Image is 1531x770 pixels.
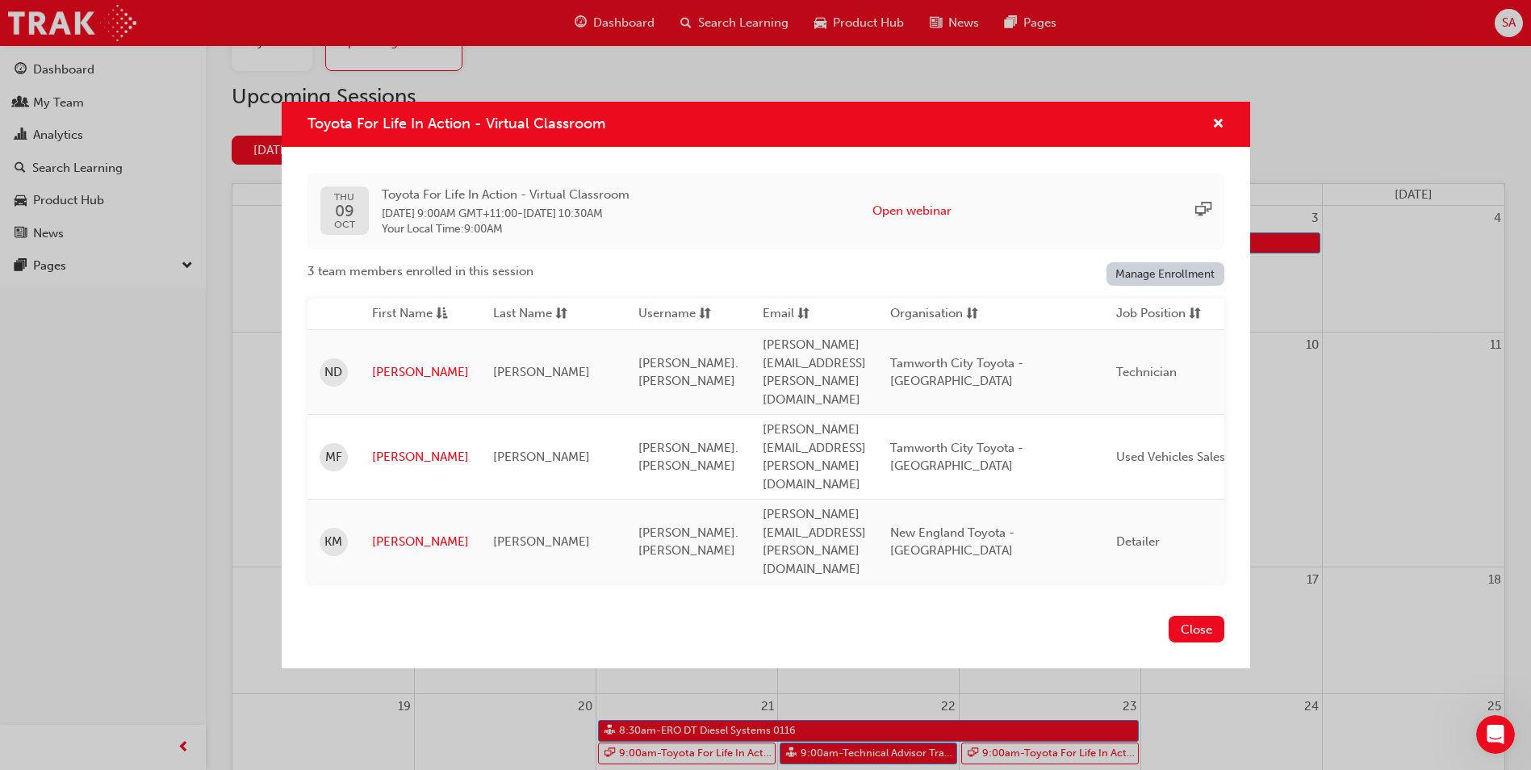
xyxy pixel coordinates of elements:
button: Open webinar [872,202,952,220]
span: [PERSON_NAME] [493,450,590,464]
span: Toyota For Life In Action - Virtual Classroom [307,115,605,132]
span: 09 Oct 2025 9:00AM GMT+11:00 [382,207,517,220]
button: Close [1169,616,1224,642]
a: [PERSON_NAME] [372,363,469,382]
span: Your Local Time : 9:00AM [382,222,630,236]
span: [PERSON_NAME][EMAIL_ADDRESS][PERSON_NAME][DOMAIN_NAME] [763,422,866,492]
span: 09 [334,203,355,220]
span: sessionType_ONLINE_URL-icon [1195,202,1211,220]
span: 3 team members enrolled in this session [307,262,533,281]
span: cross-icon [1212,118,1224,132]
iframe: Intercom live chat [1476,715,1515,754]
span: 09 Oct 2025 10:30AM [523,207,603,220]
span: THU [334,192,355,203]
span: Tamworth City Toyota - [GEOGRAPHIC_DATA] [890,356,1023,389]
button: Usernamesorting-icon [638,304,727,324]
span: First Name [372,304,433,324]
a: Manage Enrollment [1106,262,1224,286]
button: Job Positionsorting-icon [1116,304,1205,324]
span: Technician [1116,365,1177,379]
span: [PERSON_NAME].[PERSON_NAME] [638,441,738,474]
div: Toyota For Life In Action - Virtual Classroom [282,102,1250,669]
a: [PERSON_NAME] [372,533,469,551]
span: [PERSON_NAME][EMAIL_ADDRESS][PERSON_NAME][DOMAIN_NAME] [763,507,866,576]
span: Username [638,304,696,324]
span: Organisation [890,304,963,324]
span: asc-icon [436,304,448,324]
button: Last Namesorting-icon [493,304,582,324]
span: sorting-icon [1189,304,1201,324]
span: KM [324,533,342,551]
a: [PERSON_NAME] [372,448,469,467]
span: sorting-icon [555,304,567,324]
span: sorting-icon [966,304,978,324]
span: Tamworth City Toyota - [GEOGRAPHIC_DATA] [890,441,1023,474]
span: New England Toyota - [GEOGRAPHIC_DATA] [890,525,1014,559]
span: Job Position [1116,304,1186,324]
span: OCT [334,220,355,230]
span: Detailer [1116,534,1160,549]
button: cross-icon [1212,115,1224,135]
button: Organisationsorting-icon [890,304,979,324]
span: [PERSON_NAME] [493,534,590,549]
span: [PERSON_NAME] [493,365,590,379]
button: Emailsorting-icon [763,304,851,324]
span: [PERSON_NAME].[PERSON_NAME] [638,525,738,559]
span: ND [324,363,342,382]
span: Last Name [493,304,552,324]
span: [PERSON_NAME].[PERSON_NAME] [638,356,738,389]
span: [PERSON_NAME][EMAIL_ADDRESS][PERSON_NAME][DOMAIN_NAME] [763,337,866,407]
span: sorting-icon [699,304,711,324]
span: Toyota For Life In Action - Virtual Classroom [382,186,630,204]
span: Email [763,304,794,324]
span: sorting-icon [797,304,809,324]
span: MF [325,448,342,467]
button: First Nameasc-icon [372,304,461,324]
div: - [382,186,630,236]
span: Used Vehicles Sales Consultant [1116,450,1290,464]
